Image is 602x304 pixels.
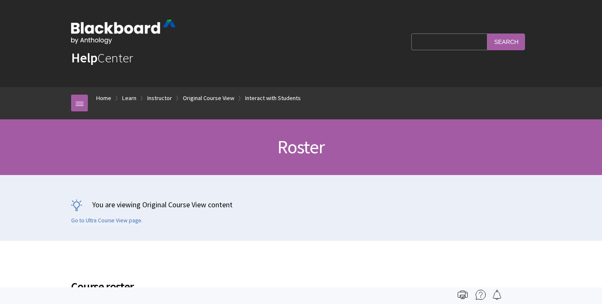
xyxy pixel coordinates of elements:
strong: Help [71,49,97,66]
img: More help [476,290,486,300]
img: Print [458,290,468,300]
a: Original Course View [183,93,234,103]
a: Learn [122,93,136,103]
a: Go to Ultra Course View page. [71,217,143,224]
a: Instructor [147,93,172,103]
input: Search [487,33,525,50]
img: Follow this page [492,290,502,300]
p: You are viewing Original Course View content [71,199,531,210]
a: Interact with Students [245,93,301,103]
img: Blackboard by Anthology [71,20,176,44]
span: Roster [277,135,325,158]
h2: Course roster [71,268,531,295]
a: HelpCenter [71,49,133,66]
a: Home [96,93,111,103]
